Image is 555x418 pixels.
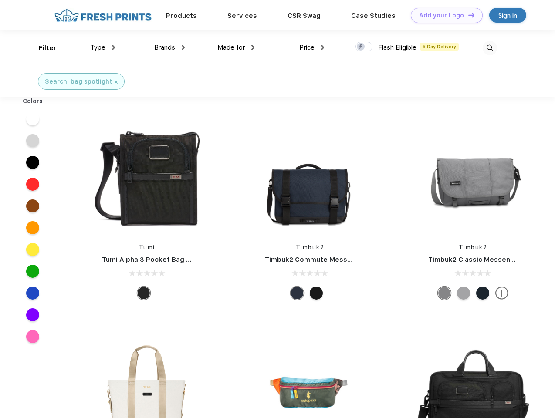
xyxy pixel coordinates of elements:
[428,256,536,263] a: Timbuk2 Classic Messenger Bag
[217,44,245,51] span: Made for
[420,43,459,51] span: 5 Day Delivery
[154,44,175,51] span: Brands
[321,45,324,50] img: dropdown.png
[457,287,470,300] div: Eco Rind Pop
[498,10,517,20] div: Sign in
[166,12,197,20] a: Products
[112,45,115,50] img: dropdown.png
[419,12,464,19] div: Add your Logo
[90,44,105,51] span: Type
[378,44,416,51] span: Flash Eligible
[102,256,204,263] a: Tumi Alpha 3 Pocket Bag Small
[139,244,155,251] a: Tumi
[251,45,254,50] img: dropdown.png
[45,77,112,86] div: Search: bag spotlight
[483,41,497,55] img: desktop_search.svg
[291,287,304,300] div: Eco Nautical
[296,244,325,251] a: Timbuk2
[137,287,150,300] div: Black
[459,244,487,251] a: Timbuk2
[310,287,323,300] div: Eco Black
[265,256,382,263] a: Timbuk2 Commute Messenger Bag
[415,118,531,234] img: func=resize&h=266
[489,8,526,23] a: Sign in
[89,118,205,234] img: func=resize&h=266
[476,287,489,300] div: Eco Monsoon
[299,44,315,51] span: Price
[252,118,368,234] img: func=resize&h=266
[438,287,451,300] div: Eco Gunmetal
[115,81,118,84] img: filter_cancel.svg
[39,43,57,53] div: Filter
[495,287,508,300] img: more.svg
[182,45,185,50] img: dropdown.png
[468,13,474,17] img: DT
[16,97,50,106] div: Colors
[52,8,154,23] img: fo%20logo%202.webp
